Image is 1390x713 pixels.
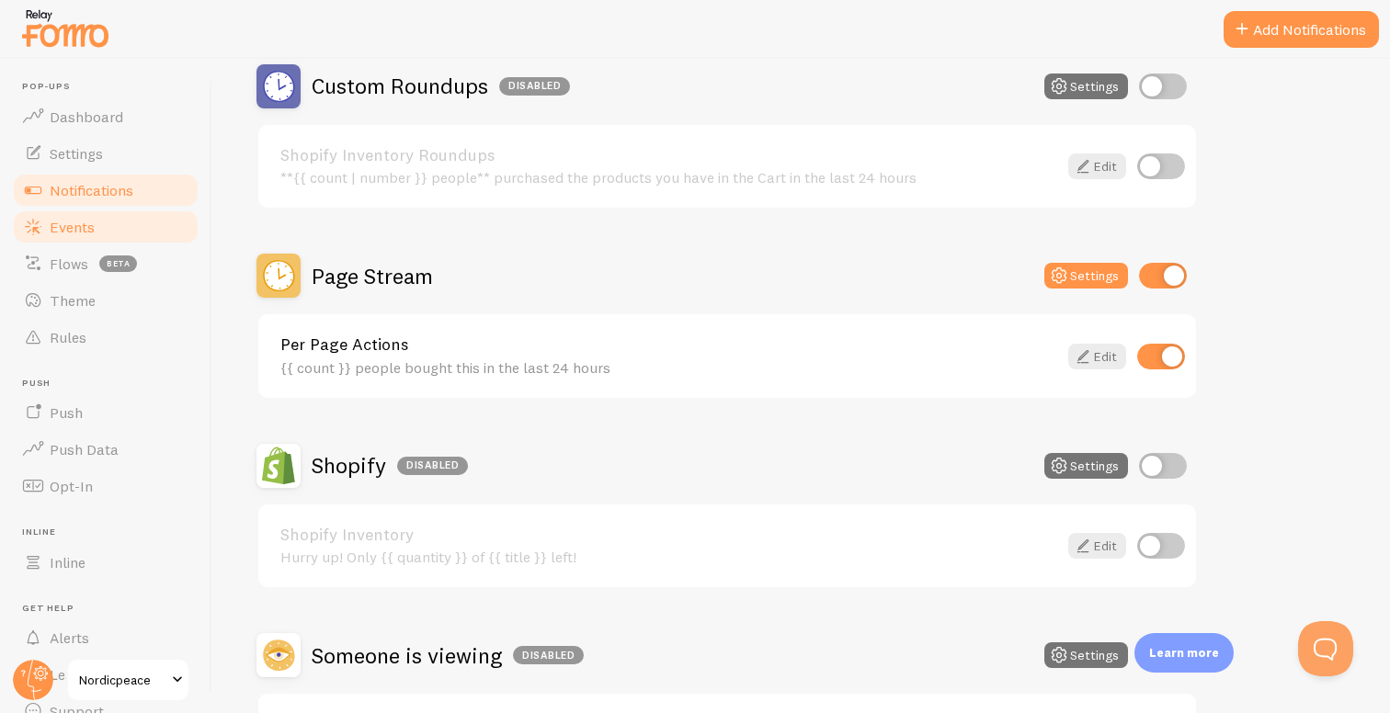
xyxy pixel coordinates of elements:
[11,282,200,319] a: Theme
[50,218,95,236] span: Events
[11,394,200,431] a: Push
[1044,263,1128,289] button: Settings
[499,77,570,96] div: Disabled
[11,656,200,693] a: Learn
[256,444,301,488] img: Shopify
[256,64,301,108] img: Custom Roundups
[1134,633,1234,673] div: Learn more
[1044,74,1128,99] button: Settings
[1298,621,1353,676] iframe: Help Scout Beacon - Open
[256,633,301,677] img: Someone is viewing
[513,646,584,664] div: Disabled
[312,262,433,290] h2: Page Stream
[22,526,200,538] span: Inline
[99,255,137,272] span: beta
[11,468,200,504] a: Opt-In
[50,291,96,310] span: Theme
[50,477,93,495] span: Opt-In
[11,619,200,656] a: Alerts
[11,135,200,172] a: Settings
[397,457,468,475] div: Disabled
[312,641,584,670] h2: Someone is viewing
[50,628,89,647] span: Alerts
[11,319,200,356] a: Rules
[50,144,103,163] span: Settings
[19,5,111,51] img: fomo-relay-logo-orange.svg
[280,526,1057,543] a: Shopify Inventory
[50,440,119,458] span: Push Data
[50,553,85,572] span: Inline
[50,328,86,346] span: Rules
[1149,644,1219,662] p: Learn more
[22,603,200,615] span: Get Help
[50,255,88,273] span: Flows
[312,72,570,100] h2: Custom Roundups
[280,359,1057,376] div: {{ count }} people bought this in the last 24 hours
[280,336,1057,353] a: Per Page Actions
[11,98,200,135] a: Dashboard
[11,544,200,581] a: Inline
[1068,533,1126,559] a: Edit
[1044,453,1128,479] button: Settings
[22,81,200,93] span: Pop-ups
[1044,642,1128,668] button: Settings
[50,108,123,126] span: Dashboard
[11,431,200,468] a: Push Data
[280,549,1057,565] div: Hurry up! Only {{ quantity }} of {{ title }} left!
[50,403,83,422] span: Push
[79,669,166,691] span: Nordicpeace
[280,169,1057,186] div: **{{ count | number }} people** purchased the products you have in the Cart in the last 24 hours
[1068,153,1126,179] a: Edit
[11,245,200,282] a: Flows beta
[11,209,200,245] a: Events
[50,181,133,199] span: Notifications
[22,378,200,390] span: Push
[1068,344,1126,369] a: Edit
[256,254,301,298] img: Page Stream
[11,172,200,209] a: Notifications
[66,658,190,702] a: Nordicpeace
[312,451,468,480] h2: Shopify
[280,147,1057,164] a: Shopify Inventory Roundups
